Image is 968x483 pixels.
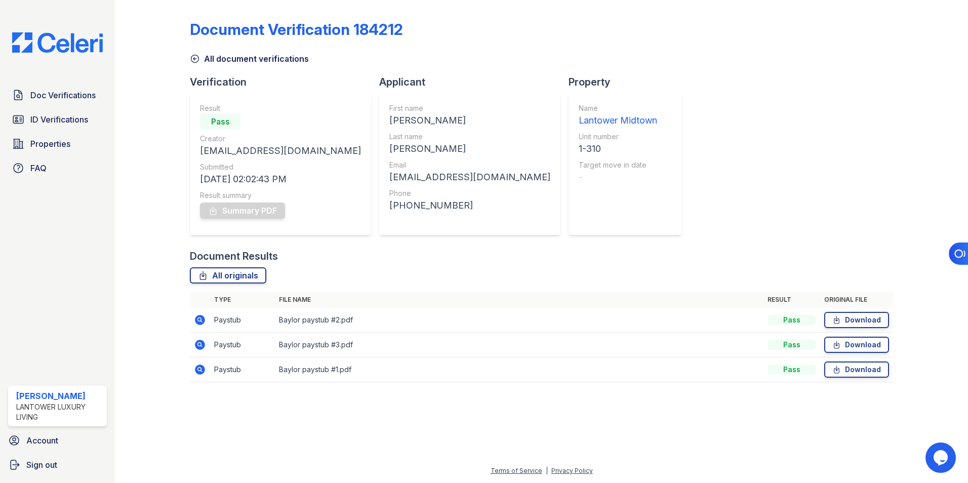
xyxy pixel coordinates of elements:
[389,103,550,113] div: First name
[210,308,275,333] td: Paystub
[30,89,96,101] span: Doc Verifications
[389,132,550,142] div: Last name
[579,160,657,170] div: Target move in date
[190,20,403,38] div: Document Verification 184212
[8,158,107,178] a: FAQ
[579,170,657,184] div: -
[491,467,542,474] a: Terms of Service
[925,442,958,473] iframe: chat widget
[26,459,57,471] span: Sign out
[30,162,47,174] span: FAQ
[200,144,361,158] div: [EMAIL_ADDRESS][DOMAIN_NAME]
[210,292,275,308] th: Type
[4,430,111,451] a: Account
[210,333,275,357] td: Paystub
[16,390,103,402] div: [PERSON_NAME]
[579,132,657,142] div: Unit number
[16,402,103,422] div: Lantower Luxury Living
[579,103,657,128] a: Name Lantower Midtown
[389,188,550,198] div: Phone
[824,312,889,328] a: Download
[389,113,550,128] div: [PERSON_NAME]
[275,292,763,308] th: File name
[824,361,889,378] a: Download
[200,172,361,186] div: [DATE] 02:02:43 PM
[200,162,361,172] div: Submitted
[824,337,889,353] a: Download
[4,455,111,475] a: Sign out
[579,113,657,128] div: Lantower Midtown
[275,308,763,333] td: Baylor paystub #2.pdf
[190,267,266,284] a: All originals
[389,160,550,170] div: Email
[190,249,278,263] div: Document Results
[768,340,816,350] div: Pass
[275,357,763,382] td: Baylor paystub #1.pdf
[30,113,88,126] span: ID Verifications
[200,103,361,113] div: Result
[200,113,240,130] div: Pass
[820,292,893,308] th: Original file
[200,190,361,200] div: Result summary
[26,434,58,447] span: Account
[546,467,548,474] div: |
[190,53,309,65] a: All document verifications
[8,134,107,154] a: Properties
[30,138,70,150] span: Properties
[389,198,550,213] div: [PHONE_NUMBER]
[569,75,690,89] div: Property
[200,134,361,144] div: Creator
[210,357,275,382] td: Paystub
[379,75,569,89] div: Applicant
[768,365,816,375] div: Pass
[389,142,550,156] div: [PERSON_NAME]
[389,170,550,184] div: [EMAIL_ADDRESS][DOMAIN_NAME]
[763,292,820,308] th: Result
[579,142,657,156] div: 1-310
[8,85,107,105] a: Doc Verifications
[579,103,657,113] div: Name
[551,467,593,474] a: Privacy Policy
[275,333,763,357] td: Baylor paystub #3.pdf
[8,109,107,130] a: ID Verifications
[768,315,816,325] div: Pass
[4,32,111,53] img: CE_Logo_Blue-a8612792a0a2168367f1c8372b55b34899dd931a85d93a1a3d3e32e68fde9ad4.png
[190,75,379,89] div: Verification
